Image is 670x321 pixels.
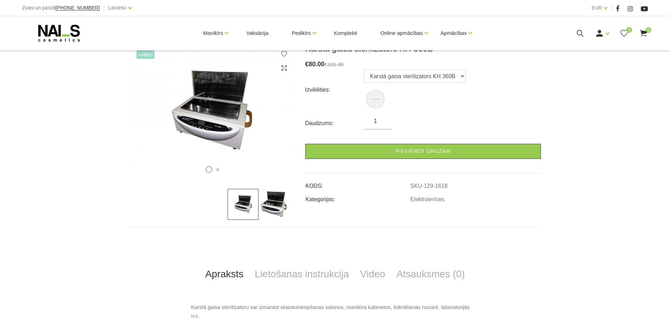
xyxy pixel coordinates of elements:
[56,5,100,11] a: [PHONE_NUMBER]
[391,263,471,286] a: Atsauksmes (0)
[410,183,448,189] a: SKU-129-1618
[440,19,467,47] a: Apmācības
[328,16,363,50] a: Komplekti
[129,43,295,178] img: ...
[355,263,391,286] a: Video
[325,61,344,67] s: €101.45
[305,61,309,68] span: €
[639,29,648,38] a: 0
[103,4,105,12] span: |
[305,118,364,129] div: Daudzums:
[199,263,249,286] a: Apraksts
[305,177,410,190] td: KODS:
[136,50,155,59] span: +Video
[368,91,383,107] img: Karstā gaisa sterilizators KH 360B
[646,27,651,33] span: 0
[292,19,311,47] a: Pedikīrs
[626,27,632,33] span: 0
[203,19,223,47] a: Manikīrs
[305,190,410,204] td: Kategorijas:
[410,196,445,203] a: Elektroierīces
[108,4,127,12] a: Latviešu
[216,168,219,171] button: 2 of 2
[228,189,259,220] img: ...
[592,4,602,12] a: EUR
[241,16,274,50] a: Vaksācija
[620,29,628,38] a: 0
[309,61,325,68] span: 80.00
[206,166,212,173] button: 1 of 2
[259,189,289,220] img: ...
[380,19,423,47] a: Online apmācības
[611,4,612,12] span: |
[22,4,100,12] div: Zvani un pasūti
[249,263,355,286] a: Lietošanas instrukcija
[305,144,541,159] a: Pievienot grozam
[305,84,364,95] div: Izvēlēties:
